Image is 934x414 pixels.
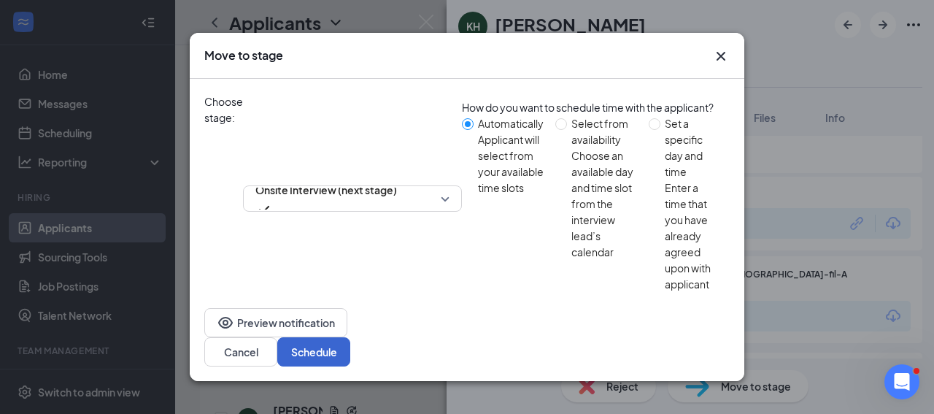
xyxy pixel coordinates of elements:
[204,308,347,337] button: EyePreview notification
[255,179,397,201] span: Onsite Interview (next stage)
[571,147,637,260] div: Choose an available day and time slot from the interview lead’s calendar
[217,314,234,331] svg: Eye
[277,337,350,367] button: Schedule
[255,201,273,218] svg: Checkmark
[665,115,718,180] div: Set a specific day and time
[478,131,544,196] div: Applicant will select from your available time slots
[462,99,730,115] div: How do you want to schedule time with the applicant?
[204,47,283,64] h3: Move to stage
[665,180,718,292] div: Enter a time that you have already agreed upon with applicant
[712,47,730,65] button: Close
[712,47,730,65] svg: Cross
[204,337,277,367] button: Cancel
[571,115,637,147] div: Select from availability
[884,364,919,399] iframe: Intercom live chat
[204,93,243,304] span: Choose stage:
[478,115,544,131] div: Automatically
